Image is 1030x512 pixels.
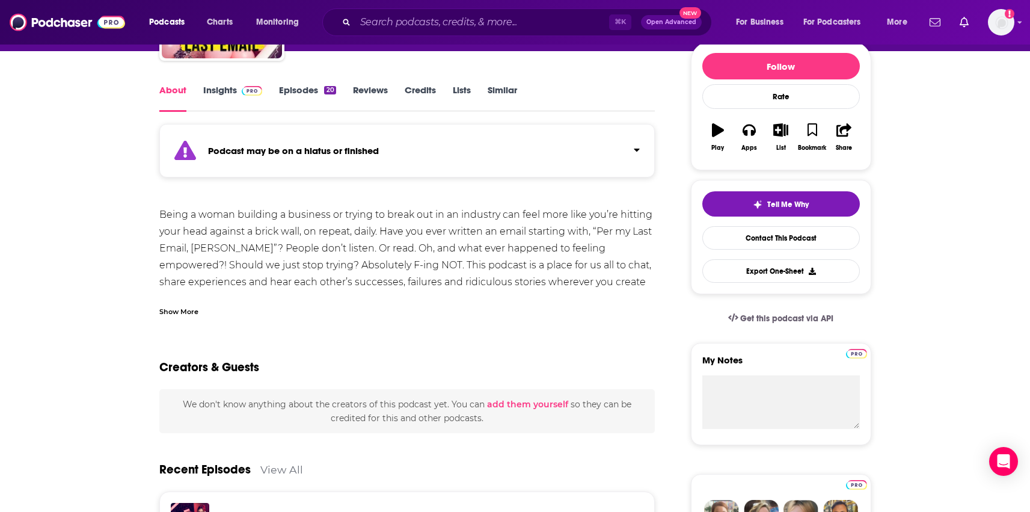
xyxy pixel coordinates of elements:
img: User Profile [988,9,1014,35]
span: For Business [736,14,783,31]
a: Episodes20 [279,84,336,112]
a: InsightsPodchaser Pro [203,84,263,112]
button: open menu [878,13,922,32]
span: For Podcasters [803,14,861,31]
button: Open AdvancedNew [641,15,702,29]
button: open menu [141,13,200,32]
a: Credits [405,84,436,112]
button: List [765,116,796,159]
button: Share [828,116,859,159]
div: List [776,144,786,152]
button: Export One-Sheet [702,259,860,283]
button: Bookmark [797,116,828,159]
a: Get this podcast via API [719,304,844,333]
svg: Add a profile image [1005,9,1014,19]
a: View All [260,463,303,476]
img: tell me why sparkle [753,200,762,209]
div: Search podcasts, credits, & more... [334,8,723,36]
button: open menu [728,13,799,32]
div: Rate [702,84,860,109]
div: 20 [324,86,336,94]
section: Click to expand status details [159,131,655,177]
button: open menu [248,13,314,32]
a: Reviews [353,84,388,112]
span: ⌘ K [609,14,631,30]
button: Show profile menu [988,9,1014,35]
span: Podcasts [149,14,185,31]
div: Apps [741,144,757,152]
input: Search podcasts, credits, & more... [355,13,609,32]
button: Play [702,116,734,159]
h2: Creators & Guests [159,360,259,375]
a: Show notifications dropdown [925,12,945,32]
div: Being a woman building a business or trying to break out in an industry can feel more like you’re... [159,206,655,375]
button: tell me why sparkleTell Me Why [702,191,860,217]
span: Tell Me Why [767,200,809,209]
a: About [159,84,186,112]
a: Pro website [846,478,867,490]
img: Podchaser Pro [242,86,263,96]
button: Follow [702,53,860,79]
div: Play [711,144,724,152]
strong: Podcast may be on a hiatus or finished [208,145,379,156]
a: Contact This Podcast [702,226,860,250]
label: My Notes [702,354,860,375]
span: New [679,7,701,19]
a: Show notifications dropdown [955,12,973,32]
div: Bookmark [798,144,826,152]
a: Recent Episodes [159,462,251,477]
a: Charts [199,13,240,32]
a: Pro website [846,347,867,359]
img: Podchaser Pro [846,349,867,359]
div: Share [836,144,852,152]
div: Open Intercom Messenger [989,447,1018,476]
span: More [887,14,907,31]
span: Get this podcast via API [740,313,833,324]
span: Open Advanced [646,19,696,25]
button: Apps [734,116,765,159]
span: Monitoring [256,14,299,31]
span: We don't know anything about the creators of this podcast yet . You can so they can be credited f... [183,399,631,423]
button: open menu [795,13,878,32]
a: Similar [488,84,517,112]
button: add them yourself [487,399,568,409]
span: Logged in as rowan.sullivan [988,9,1014,35]
img: Podchaser - Follow, Share and Rate Podcasts [10,11,125,34]
a: Lists [453,84,471,112]
span: Charts [207,14,233,31]
img: Podchaser Pro [846,480,867,490]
